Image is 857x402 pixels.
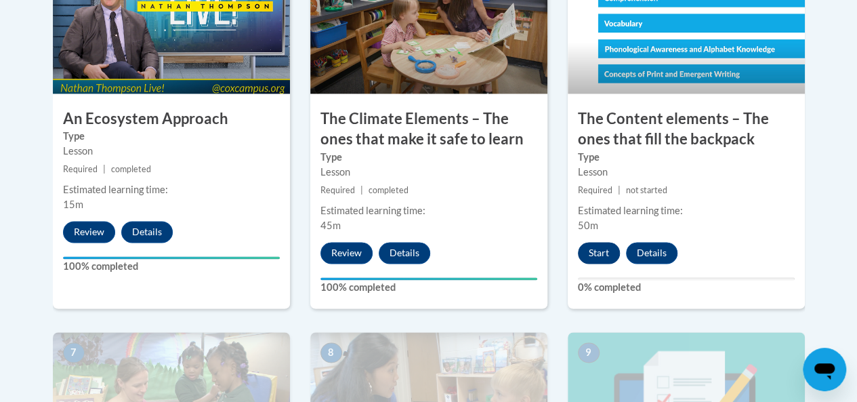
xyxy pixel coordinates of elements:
button: Details [379,242,430,264]
label: 0% completed [578,280,795,295]
span: completed [369,185,409,195]
div: Lesson [63,144,280,159]
span: 50m [578,220,598,231]
span: 8 [320,342,342,363]
div: Your progress [320,277,537,280]
h3: The Content elements – The ones that fill the backpack [568,108,805,150]
h3: An Ecosystem Approach [53,108,290,129]
div: Estimated learning time: [320,203,537,218]
div: Estimated learning time: [63,182,280,197]
span: 45m [320,220,341,231]
button: Review [320,242,373,264]
iframe: Button to launch messaging window [803,348,846,391]
span: Required [320,185,355,195]
span: completed [111,164,151,174]
span: | [618,185,621,195]
label: 100% completed [63,259,280,274]
button: Start [578,242,620,264]
span: Required [63,164,98,174]
button: Details [626,242,677,264]
span: | [360,185,363,195]
label: Type [320,150,537,165]
label: 100% completed [320,280,537,295]
div: Lesson [320,165,537,180]
label: Type [578,150,795,165]
div: Lesson [578,165,795,180]
button: Review [63,221,115,243]
span: not started [626,185,667,195]
span: 15m [63,199,83,210]
span: | [103,164,106,174]
button: Details [121,221,173,243]
span: 9 [578,342,600,363]
h3: The Climate Elements – The ones that make it safe to learn [310,108,547,150]
span: Required [578,185,612,195]
span: 7 [63,342,85,363]
div: Your progress [63,256,280,259]
div: Estimated learning time: [578,203,795,218]
label: Type [63,129,280,144]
